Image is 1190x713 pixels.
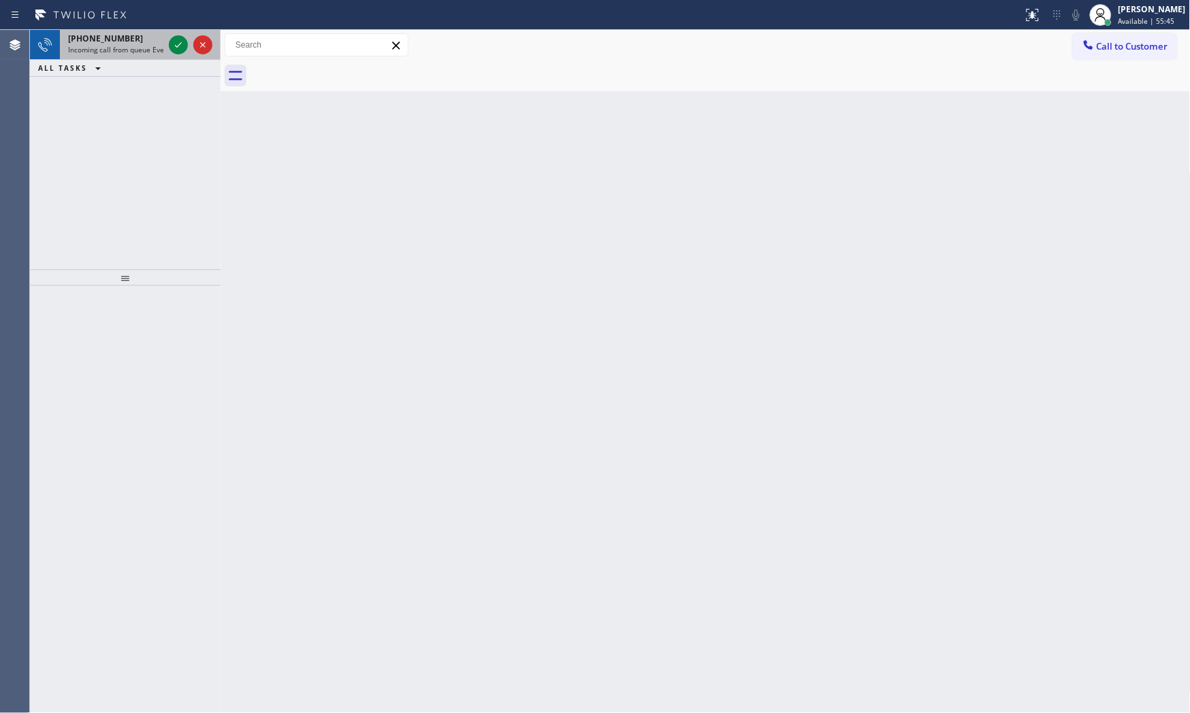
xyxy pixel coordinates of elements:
button: ALL TASKS [30,60,114,76]
span: Incoming call from queue Everybody [68,45,186,54]
span: ALL TASKS [38,63,87,73]
button: Mute [1067,5,1086,24]
input: Search [225,34,408,56]
span: [PHONE_NUMBER] [68,33,143,44]
button: Reject [193,35,212,54]
button: Call to Customer [1073,33,1177,59]
button: Accept [169,35,188,54]
div: [PERSON_NAME] [1119,3,1186,15]
span: Available | 55:45 [1119,16,1175,26]
span: Call to Customer [1097,40,1168,52]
